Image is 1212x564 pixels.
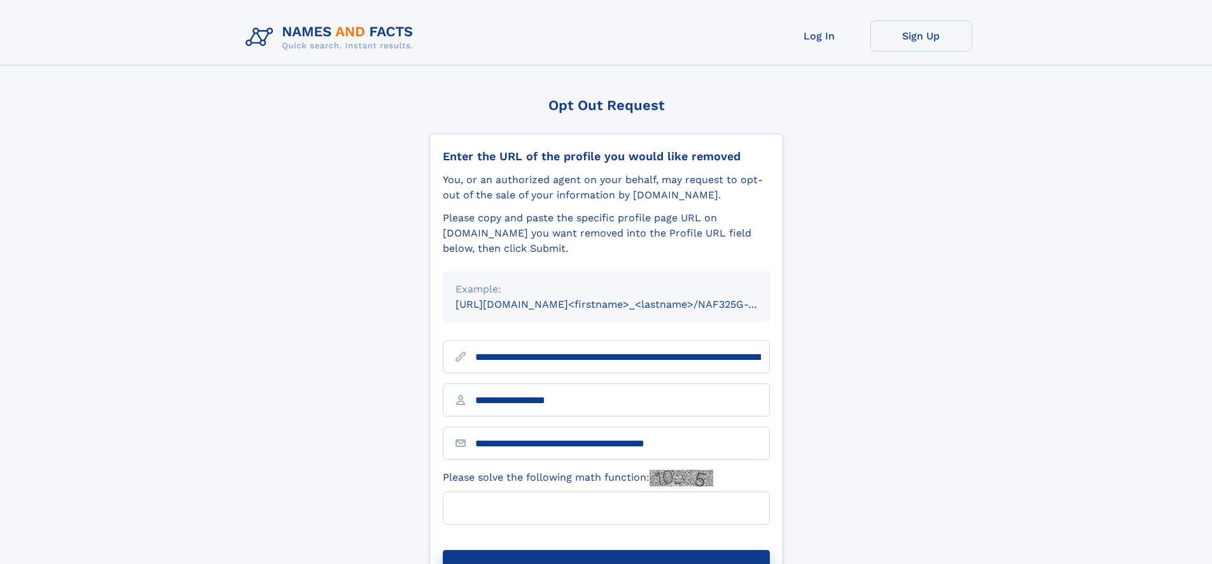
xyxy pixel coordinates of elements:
[429,97,783,113] div: Opt Out Request
[443,210,770,256] div: Please copy and paste the specific profile page URL on [DOMAIN_NAME] you want removed into the Pr...
[443,172,770,203] div: You, or an authorized agent on your behalf, may request to opt-out of the sale of your informatio...
[456,298,794,310] small: [URL][DOMAIN_NAME]<firstname>_<lastname>/NAF325G-xxxxxxxx
[456,282,757,297] div: Example:
[443,149,770,163] div: Enter the URL of the profile you would like removed
[240,20,424,55] img: Logo Names and Facts
[443,470,713,486] label: Please solve the following math function:
[870,20,972,52] a: Sign Up
[769,20,870,52] a: Log In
